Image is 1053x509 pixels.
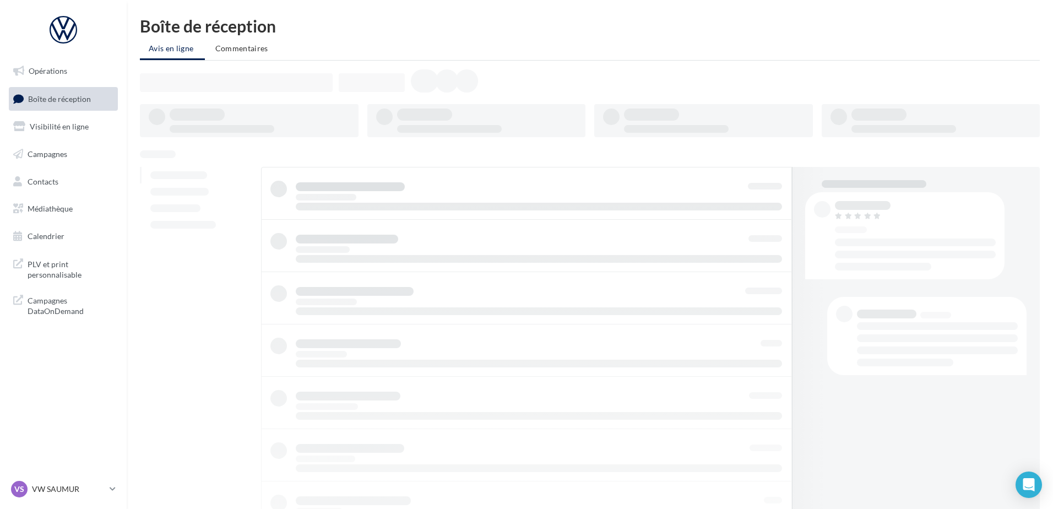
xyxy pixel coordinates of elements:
[32,484,105,495] p: VW SAUMUR
[7,197,120,220] a: Médiathèque
[29,66,67,75] span: Opérations
[30,122,89,131] span: Visibilité en ligne
[7,225,120,248] a: Calendrier
[9,479,118,500] a: VS VW SAUMUR
[140,18,1040,34] div: Boîte de réception
[28,293,113,317] span: Campagnes DataOnDemand
[7,289,120,321] a: Campagnes DataOnDemand
[7,87,120,111] a: Boîte de réception
[28,176,58,186] span: Contacts
[28,149,67,159] span: Campagnes
[28,231,64,241] span: Calendrier
[7,170,120,193] a: Contacts
[7,143,120,166] a: Campagnes
[1016,472,1042,498] div: Open Intercom Messenger
[7,115,120,138] a: Visibilité en ligne
[28,94,91,103] span: Boîte de réception
[7,252,120,285] a: PLV et print personnalisable
[215,44,268,53] span: Commentaires
[7,59,120,83] a: Opérations
[28,257,113,280] span: PLV et print personnalisable
[14,484,24,495] span: VS
[28,204,73,213] span: Médiathèque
